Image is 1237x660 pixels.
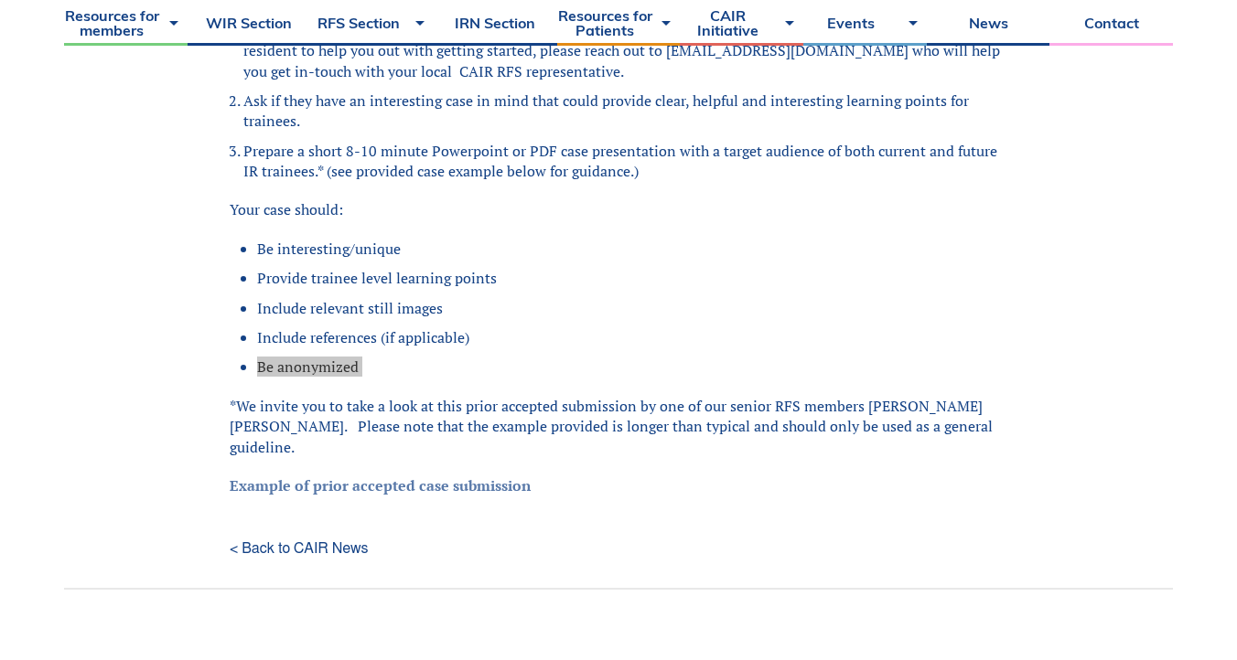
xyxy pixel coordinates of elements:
p: Your case should: [230,199,1007,219]
li: Ask if they have an interesting case in mind that could provide clear, helpful and interesting le... [243,90,1007,132]
li: Include references (if applicable) [257,327,1007,347]
li: Prepare a short 8-10 minute Powerpoint or PDF case presentation with a target audience of both cu... [243,141,1007,182]
li: Be interesting/unique [257,239,1007,259]
li: Provide trainee level learning points [257,268,1007,288]
p: *We invite you to take a look at this prior accepted submission by one of our senior RFS members ... [230,396,1007,457]
a: Example of prior accepted case submission [230,475,531,495]
a: < Back to CAIR News [230,541,1007,556]
li: Include relevant still images [257,298,1007,318]
li: Be anonymized [257,357,1007,377]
